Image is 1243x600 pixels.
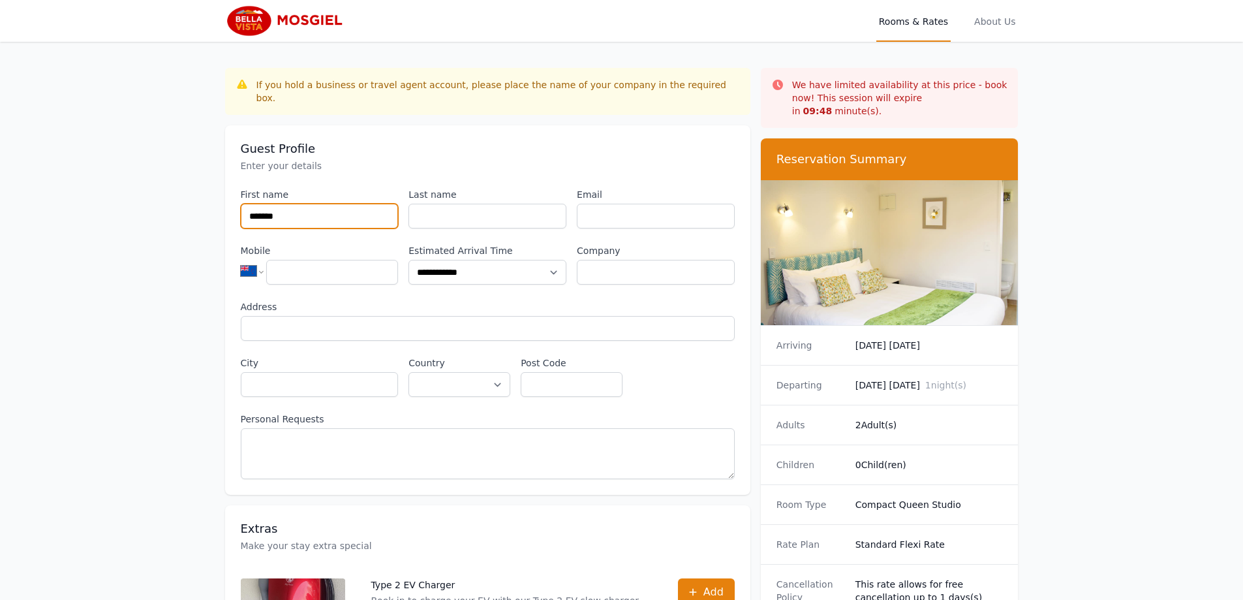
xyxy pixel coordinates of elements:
img: Bella Vista Mosgiel [225,5,350,37]
dt: Departing [776,379,845,392]
dd: [DATE] [DATE] [855,379,1003,392]
strong: 09 : 48 [803,106,833,116]
dt: Room Type [776,498,845,511]
label: First name [241,188,399,201]
label: Personal Requests [241,413,735,426]
dt: Children [776,458,845,471]
img: Compact Queen Studio [761,180,1019,325]
span: 1 night(s) [925,380,966,390]
h3: Extras [241,521,735,537]
label: Address [241,300,735,313]
dd: [DATE] [DATE] [855,339,1003,352]
label: Last name [408,188,566,201]
label: City [241,356,399,370]
h3: Reservation Summary [776,151,1003,167]
label: Mobile [241,244,399,257]
dt: Arriving [776,339,845,352]
p: Enter your details [241,159,735,172]
label: Country [408,356,510,370]
p: Make your stay extra special [241,539,735,552]
label: Post Code [521,356,622,370]
label: Company [577,244,735,257]
span: Add [703,584,724,600]
dt: Rate Plan [776,538,845,551]
p: Type 2 EV Charger [371,578,652,592]
div: If you hold a business or travel agent account, please place the name of your company in the requ... [256,78,740,104]
label: Estimated Arrival Time [408,244,566,257]
dd: Compact Queen Studio [855,498,1003,511]
dt: Adults [776,418,845,432]
p: We have limited availability at this price - book now! This session will expire in minute(s). [792,78,1008,118]
dd: Standard Flexi Rate [855,538,1003,551]
label: Email [577,188,735,201]
dd: 0 Child(ren) [855,458,1003,471]
h3: Guest Profile [241,141,735,157]
dd: 2 Adult(s) [855,418,1003,432]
